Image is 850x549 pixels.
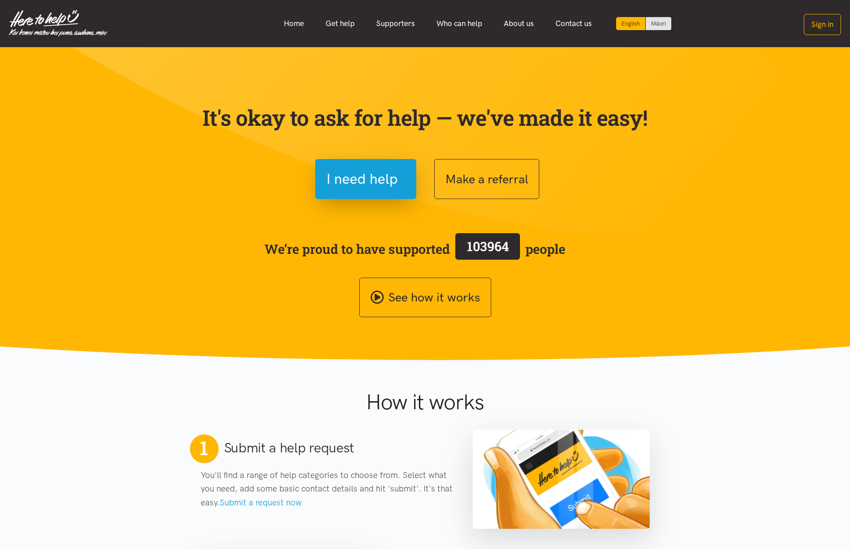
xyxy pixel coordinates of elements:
h1: How it works [278,389,572,415]
a: Home [273,14,315,33]
div: Current language [616,17,646,30]
a: Switch to Te Reo Māori [646,17,671,30]
a: About us [493,14,545,33]
button: I need help [315,159,416,199]
h2: Submit a help request [224,438,355,457]
a: Supporters [366,14,426,33]
p: It's okay to ask for help — we've made it easy! [201,105,650,131]
span: I need help [326,168,398,190]
span: 103964 [467,238,509,255]
button: Make a referral [434,159,539,199]
a: Get help [315,14,366,33]
span: 1 [200,436,208,460]
button: Sign in [804,14,841,35]
img: Home [9,10,107,37]
div: Language toggle [616,17,672,30]
p: You'll find a range of help categories to choose from. Select what you need, add some basic conta... [201,469,455,509]
a: See how it works [359,278,491,318]
a: Contact us [545,14,603,33]
a: Who can help [426,14,493,33]
a: 103964 [450,231,525,266]
a: Submit a request now [220,497,302,508]
span: We’re proud to have supported people [264,231,565,266]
